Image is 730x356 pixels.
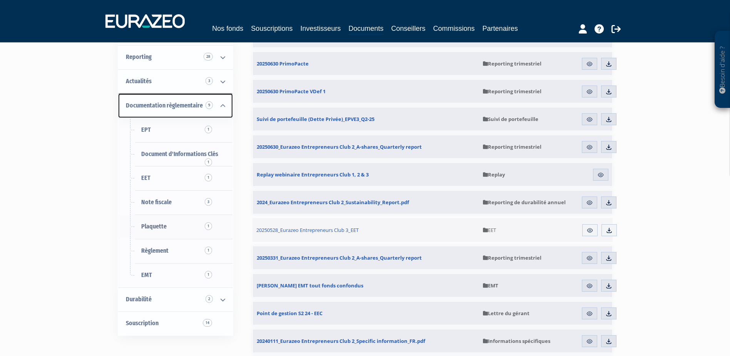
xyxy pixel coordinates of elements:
[483,310,530,317] span: Lettre du gérant
[253,191,479,214] a: 2024_Eurazeo Entrepreneurs Club 2_Sustainability_Report.pdf
[483,282,498,289] span: EMT
[605,199,612,206] img: download.svg
[251,23,292,34] a: Souscriptions
[257,171,369,178] span: Replay webinaire Entrepreneurs Club 1, 2 & 3
[253,52,479,75] a: 20250630 PrimoPacte
[118,287,233,312] a: Durabilité 2
[205,174,212,181] span: 1
[586,116,593,123] img: eye.svg
[205,126,212,133] span: 1
[253,163,479,186] a: Replay webinaire Entrepreneurs Club 1, 2 & 3
[141,150,218,158] span: Document d'Informations Clés
[586,310,593,317] img: eye.svg
[605,60,612,67] img: download.svg
[118,166,233,190] a: EET1
[141,174,150,181] span: EET
[126,77,152,85] span: Actualités
[141,126,151,133] span: EPT
[605,88,612,95] img: download.svg
[205,222,212,230] span: 1
[252,218,479,242] a: 20250528_Eurazeo Entrepreneurs Club 3_EET
[257,199,409,206] span: 2024_Eurazeo Entrepreneurs Club 2_Sustainability_Report.pdf
[126,53,152,60] span: Reporting
[606,227,613,234] img: download.svg
[205,271,212,279] span: 1
[141,247,169,254] span: Règlement
[586,199,593,206] img: eye.svg
[205,158,212,166] span: 1
[253,274,479,297] a: [PERSON_NAME] EMT tout fonds confondus
[126,319,159,327] span: Souscription
[253,135,479,158] a: 20250630_Eurazeo Entrepreneurs Club 2_A-shares_Quarterly report
[253,246,479,269] a: 20250331_Eurazeo Entrepreneurs Club 2_A-shares_Quarterly report
[605,282,612,289] img: download.svg
[257,116,374,123] span: Suivi de portefeuille (Dette Privée)_EPVE3_Q2-25
[205,295,213,303] span: 2
[257,282,363,289] span: [PERSON_NAME] EMT tout fonds confondus
[483,143,541,150] span: Reporting trimestriel
[256,227,359,233] span: 20250528_Eurazeo Entrepreneurs Club 3_EET
[483,60,541,67] span: Reporting trimestriel
[605,255,612,262] img: download.svg
[205,247,212,254] span: 1
[348,23,383,35] a: Documents
[105,14,185,28] img: 1732889491-logotype_eurazeo_blanc_rvb.png
[257,88,326,95] span: 20250630 PrimoPacte VDef 1
[253,302,479,325] a: Point de gestion S2 24 - EEC
[118,118,233,142] a: EPT1
[118,311,233,336] a: Souscription14
[118,94,233,118] a: Documentation règlementaire 9
[205,198,212,206] span: 3
[212,23,243,34] a: Nos fonds
[257,310,322,317] span: Point de gestion S2 24 - EEC
[586,144,593,151] img: eye.svg
[118,263,233,287] a: EMT1
[483,116,538,123] span: Suivi de portefeuille
[118,215,233,239] a: Plaquette1
[605,144,612,151] img: download.svg
[118,142,233,166] a: Document d'Informations Clés1
[483,254,541,261] span: Reporting trimestriel
[141,223,167,230] span: Plaquette
[257,254,422,261] span: 20250331_Eurazeo Entrepreneurs Club 2_A-shares_Quarterly report
[141,271,152,279] span: EMT
[483,23,518,34] a: Partenaires
[204,53,213,60] span: 28
[118,239,233,263] a: Règlement1
[605,116,612,123] img: download.svg
[257,143,422,150] span: 20250630_Eurazeo Entrepreneurs Club 2_A-shares_Quarterly report
[118,69,233,94] a: Actualités 3
[205,77,213,85] span: 3
[718,35,727,104] p: Besoin d'aide ?
[257,338,425,344] span: 20240111_Eurazeo Entrepreneurs Club 2_Specific information_FR.pdf
[391,23,426,34] a: Conseillers
[483,199,566,206] span: Reporting de durabilité annuel
[253,329,479,353] a: 20240111_Eurazeo Entrepreneurs Club 2_Specific information_FR.pdf
[483,88,541,95] span: Reporting trimestriel
[141,198,172,206] span: Note fiscale
[483,338,550,344] span: Informations spécifiques
[586,60,593,67] img: eye.svg
[118,190,233,215] a: Note fiscale3
[118,45,233,69] a: Reporting 28
[586,338,593,345] img: eye.svg
[597,171,604,178] img: eye.svg
[586,255,593,262] img: eye.svg
[433,23,475,34] a: Commissions
[586,227,593,234] img: eye.svg
[483,227,496,233] span: EET
[253,107,479,131] a: Suivi de portefeuille (Dette Privée)_EPVE3_Q2-25
[605,338,612,345] img: download.svg
[126,102,203,109] span: Documentation règlementaire
[605,310,612,317] img: download.svg
[126,296,152,303] span: Durabilité
[300,23,341,34] a: Investisseurs
[483,171,505,178] span: Replay
[586,282,593,289] img: eye.svg
[253,80,479,103] a: 20250630 PrimoPacte VDef 1
[586,88,593,95] img: eye.svg
[257,60,309,67] span: 20250630 PrimoPacte
[203,319,212,327] span: 14
[205,101,213,109] span: 9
